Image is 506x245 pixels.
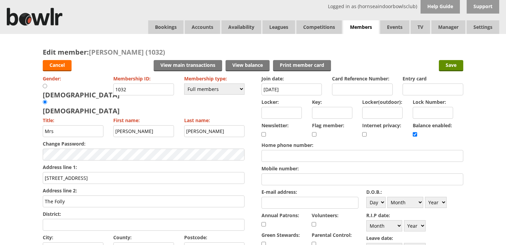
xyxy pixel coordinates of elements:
[467,20,499,34] span: Settings
[43,60,72,71] a: Cancel
[113,117,174,124] label: First name:
[43,99,120,115] div: [DEMOGRAPHIC_DATA]
[312,122,363,129] label: Flag member:
[312,212,358,219] label: Volunteers:
[411,20,430,34] span: TV
[43,83,120,99] div: [DEMOGRAPHIC_DATA]
[366,212,463,219] label: R.I.P date:
[366,235,463,241] label: Leave date:
[362,99,403,105] label: Locker(outdoor):
[43,234,103,241] label: City:
[261,142,463,148] label: Home phone number:
[226,60,270,71] a: View balance
[43,211,245,217] label: District:
[413,122,463,129] label: Balance enabled:
[413,99,453,105] label: Lock Number:
[403,75,463,82] label: Entry card
[43,117,103,124] label: Title:
[262,20,295,34] a: Leagues
[154,60,222,71] a: View main transactions
[261,99,302,105] label: Locker:
[312,99,352,105] label: Key:
[380,20,409,34] a: Events
[366,189,463,195] label: D.O.B.:
[43,75,103,82] label: Gender:
[184,234,245,241] label: Postcode:
[343,20,379,34] span: Members
[43,164,245,170] label: Address line 1:
[89,48,165,57] span: [PERSON_NAME] (1032)
[221,20,261,34] a: Availability
[439,60,463,71] input: Save
[43,187,245,194] label: Address line 2:
[184,75,245,82] label: Membership type:
[43,140,245,147] label: Change Password:
[431,20,465,34] span: Manager
[148,20,183,34] a: Bookings
[312,232,358,238] label: Parental Control:
[184,117,245,124] label: Last name:
[332,75,393,82] label: Card Reference Number:
[261,75,322,82] label: Join date:
[261,232,308,238] label: Green Stewards:
[261,212,308,219] label: Annual Patrons:
[362,122,413,129] label: Internet privacy:
[261,122,312,129] label: Newsletter:
[261,189,358,195] label: E-mail address:
[273,60,331,71] a: Print member card
[113,234,174,241] label: County:
[261,165,463,172] label: Mobile number:
[185,20,220,34] span: Accounts
[113,75,174,82] label: Membership ID:
[296,20,342,34] a: Competitions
